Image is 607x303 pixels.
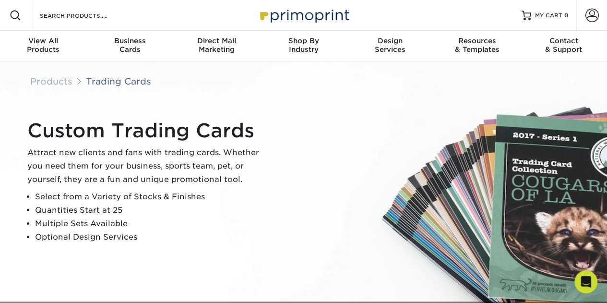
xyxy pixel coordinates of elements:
[256,5,352,25] img: Primoprint
[347,36,434,54] div: Services
[35,230,267,244] li: Optional Design Services
[520,36,607,54] div: & Support
[520,31,607,61] a: Contact& Support
[35,217,267,230] li: Multiple Sets Available
[87,36,174,54] div: Cards
[574,270,597,293] div: Open Intercom Messenger
[564,12,569,19] span: 0
[86,76,151,86] a: Trading Cards
[347,31,434,61] a: DesignServices
[35,204,267,217] li: Quantities Start at 25
[347,36,434,45] span: Design
[434,36,521,45] span: Resources
[39,10,132,21] input: SEARCH PRODUCTS.....
[434,31,521,61] a: Resources& Templates
[87,36,174,45] span: Business
[260,36,347,45] span: Shop By
[434,36,521,54] div: & Templates
[87,31,174,61] a: BusinessCards
[535,12,562,20] span: MY CART
[35,190,267,204] li: Select from a Variety of Stocks & Finishes
[27,119,267,142] h1: Custom Trading Cards
[520,36,607,45] span: Contact
[27,146,267,186] p: Attract new clients and fans with trading cards. Whether you need them for your business, sports ...
[173,36,260,54] div: Marketing
[173,31,260,61] a: Direct MailMarketing
[260,36,347,54] div: Industry
[260,31,347,61] a: Shop ByIndustry
[173,36,260,45] span: Direct Mail
[30,76,72,86] a: Products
